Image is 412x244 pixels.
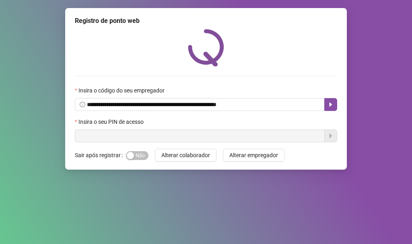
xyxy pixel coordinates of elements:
div: Registro de ponto web [75,16,337,26]
span: info-circle [80,102,85,107]
label: Sair após registrar [75,149,126,162]
label: Insira o código do seu empregador [75,86,170,95]
label: Insira o seu PIN de acesso [75,117,149,126]
button: Alterar colaborador [155,149,216,162]
span: caret-right [328,101,334,108]
span: Alterar colaborador [161,151,210,160]
button: Alterar empregador [223,149,284,162]
span: Alterar empregador [229,151,278,160]
img: QRPoint [188,29,224,66]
